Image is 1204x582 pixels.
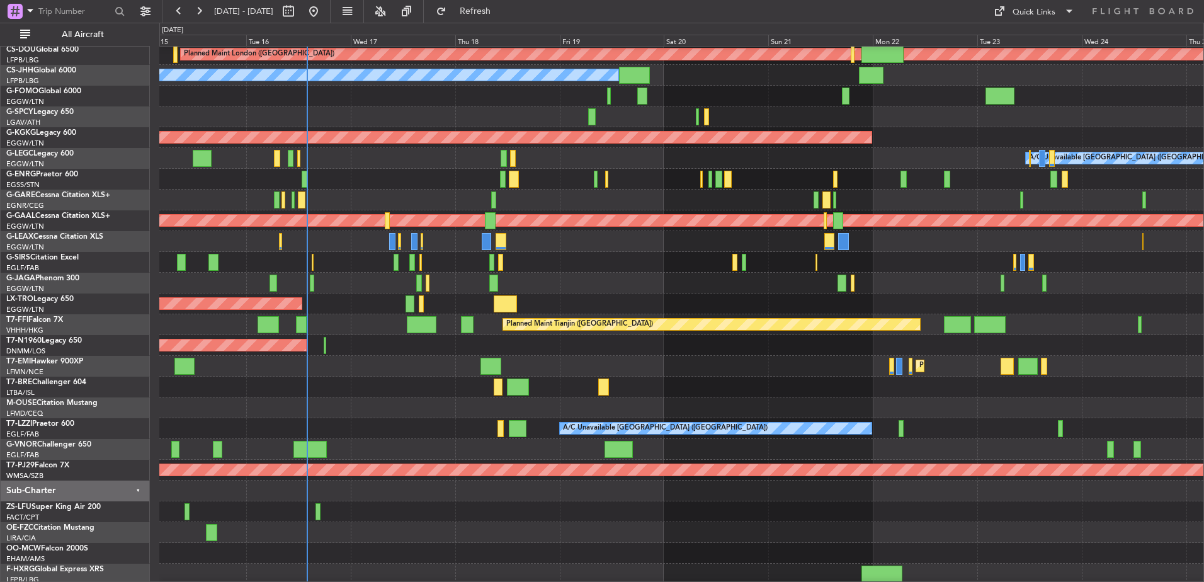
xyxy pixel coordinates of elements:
div: Planned Maint Tianjin ([GEOGRAPHIC_DATA]) [506,315,653,334]
a: LX-TROLegacy 650 [6,295,74,303]
a: EGGW/LTN [6,305,44,314]
span: F-HXRG [6,566,35,573]
span: G-GAAL [6,212,35,220]
a: G-SPCYLegacy 650 [6,108,74,116]
a: G-LEGCLegacy 600 [6,150,74,157]
span: G-FOMO [6,88,38,95]
span: G-SPCY [6,108,33,116]
span: All Aircraft [33,30,133,39]
span: ZS-LFU [6,503,31,511]
a: LFMD/CEQ [6,409,43,418]
span: G-LEAX [6,233,33,241]
a: LFPB/LBG [6,76,39,86]
a: LFPB/LBG [6,55,39,65]
a: EGLF/FAB [6,263,39,273]
a: LIRA/CIA [6,533,36,543]
div: Wed 17 [351,35,455,46]
a: T7-N1960Legacy 650 [6,337,82,345]
a: G-SIRSCitation Excel [6,254,79,261]
span: [DATE] - [DATE] [214,6,273,17]
a: LGAV/ATH [6,118,40,127]
span: G-JAGA [6,275,35,282]
div: Sat 20 [664,35,768,46]
div: Tue 16 [246,35,351,46]
span: T7-N1960 [6,337,42,345]
a: EGGW/LTN [6,139,44,148]
a: G-FOMOGlobal 6000 [6,88,81,95]
a: CS-JHHGlobal 6000 [6,67,76,74]
a: ZS-LFUSuper King Air 200 [6,503,101,511]
span: G-SIRS [6,254,30,261]
span: CS-JHH [6,67,33,74]
a: OE-FZCCitation Mustang [6,524,94,532]
div: Mon 22 [873,35,977,46]
a: LFMN/NCE [6,367,43,377]
div: Quick Links [1013,6,1055,19]
a: EGGW/LTN [6,97,44,106]
span: M-OUSE [6,399,37,407]
a: G-GARECessna Citation XLS+ [6,191,110,199]
a: T7-EMIHawker 900XP [6,358,83,365]
span: Refresh [449,7,502,16]
a: T7-BREChallenger 604 [6,379,86,386]
div: [DATE] [162,25,183,36]
span: G-ENRG [6,171,36,178]
div: A/C Unavailable [GEOGRAPHIC_DATA] ([GEOGRAPHIC_DATA]) [563,419,768,438]
a: EGGW/LTN [6,243,44,252]
span: G-VNOR [6,441,37,448]
a: EHAM/AMS [6,554,45,564]
span: T7-FFI [6,316,28,324]
span: G-LEGC [6,150,33,157]
a: VHHH/HKG [6,326,43,335]
a: EGGW/LTN [6,284,44,294]
div: Tue 23 [977,35,1082,46]
a: EGGW/LTN [6,222,44,231]
span: OO-MCW [6,545,41,552]
a: F-HXRGGlobal Express XRS [6,566,104,573]
span: LX-TRO [6,295,33,303]
a: G-VNORChallenger 650 [6,441,91,448]
div: Planned Maint [GEOGRAPHIC_DATA] [919,357,1040,375]
a: G-GAALCessna Citation XLS+ [6,212,110,220]
div: Thu 18 [455,35,560,46]
a: DNMM/LOS [6,346,45,356]
a: G-JAGAPhenom 300 [6,275,79,282]
a: FACT/CPT [6,513,39,522]
span: OE-FZC [6,524,33,532]
div: Wed 24 [1082,35,1186,46]
a: T7-PJ29Falcon 7X [6,462,69,469]
a: EGLF/FAB [6,450,39,460]
a: EGSS/STN [6,180,40,190]
button: All Aircraft [14,25,137,45]
a: CS-DOUGlobal 6500 [6,46,79,54]
span: T7-BRE [6,379,32,386]
span: T7-EMI [6,358,31,365]
a: OO-MCWFalcon 2000S [6,545,88,552]
a: M-OUSECitation Mustang [6,399,98,407]
button: Quick Links [987,1,1081,21]
input: Trip Number [38,2,111,21]
button: Refresh [430,1,506,21]
a: LTBA/ISL [6,388,35,397]
a: WMSA/SZB [6,471,43,481]
a: EGLF/FAB [6,430,39,439]
div: Mon 15 [142,35,246,46]
a: EGGW/LTN [6,159,44,169]
a: EGNR/CEG [6,201,44,210]
a: G-LEAXCessna Citation XLS [6,233,103,241]
a: G-ENRGPraetor 600 [6,171,78,178]
span: T7-LZZI [6,420,32,428]
a: G-KGKGLegacy 600 [6,129,76,137]
div: Planned Maint London ([GEOGRAPHIC_DATA]) [184,45,334,64]
span: T7-PJ29 [6,462,35,469]
span: G-GARE [6,191,35,199]
div: Sun 21 [768,35,873,46]
a: T7-FFIFalcon 7X [6,316,63,324]
span: CS-DOU [6,46,36,54]
div: Fri 19 [560,35,664,46]
a: T7-LZZIPraetor 600 [6,420,74,428]
span: G-KGKG [6,129,36,137]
